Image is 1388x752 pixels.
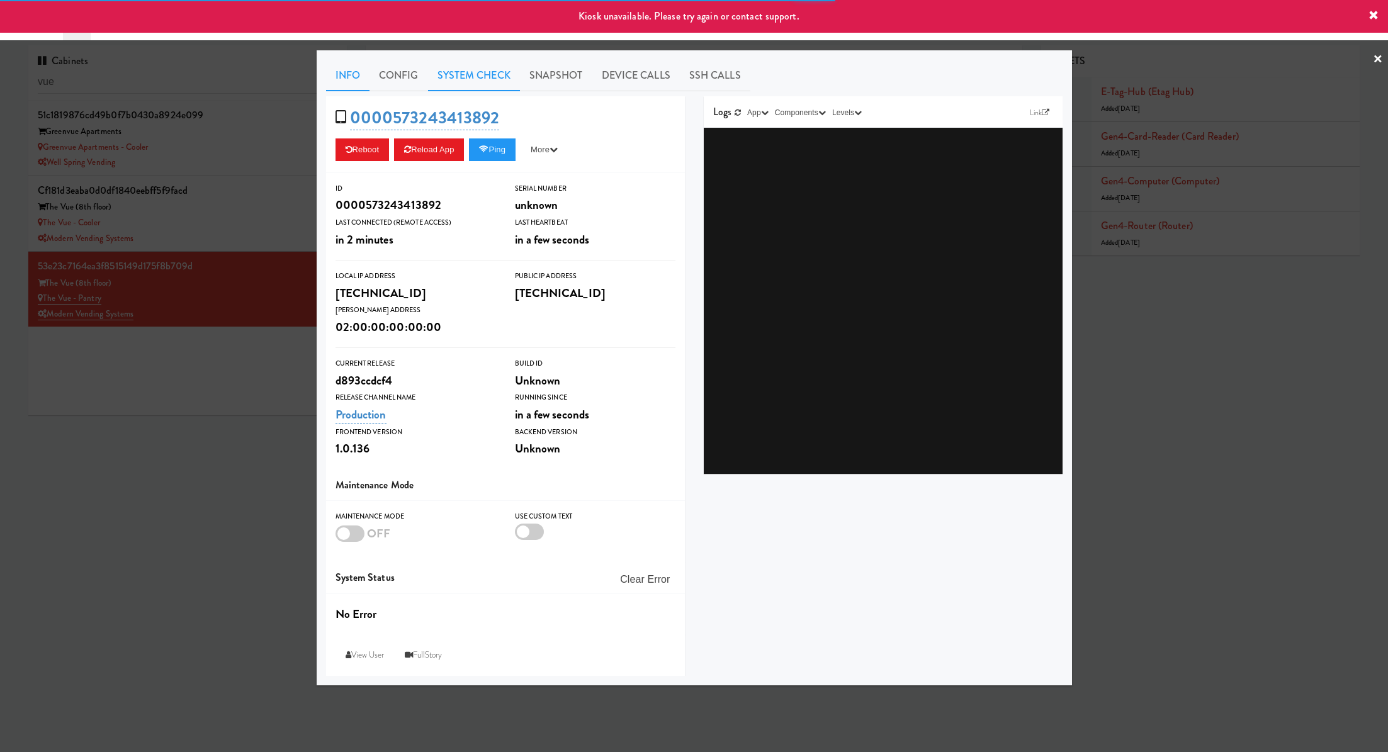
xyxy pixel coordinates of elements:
button: More [521,138,568,161]
a: Link [1027,106,1053,119]
div: 02:00:00:00:00:00 [336,317,496,338]
div: [TECHNICAL_ID] [336,283,496,304]
button: Ping [469,138,516,161]
span: in a few seconds [515,231,590,248]
div: Frontend Version [336,426,496,439]
span: in a few seconds [515,406,590,423]
a: 0000573243413892 [350,106,500,130]
a: FullStory [395,644,453,666]
span: in 2 minutes [336,231,393,248]
div: Release Channel Name [336,391,496,404]
a: Production [336,406,386,424]
div: Last Heartbeat [515,216,675,229]
div: Current Release [336,357,496,370]
a: Device Calls [592,60,680,91]
button: Reboot [336,138,390,161]
div: Maintenance Mode [336,510,496,523]
div: Unknown [515,370,675,391]
div: No Error [336,603,675,625]
div: Unknown [515,438,675,459]
div: [TECHNICAL_ID] [515,283,675,304]
div: Serial Number [515,182,675,195]
div: 1.0.136 [336,438,496,459]
a: View User [336,644,395,666]
a: SSH Calls [680,60,750,91]
span: System Status [336,570,395,585]
div: [PERSON_NAME] Address [336,304,496,317]
button: Reload App [394,138,464,161]
a: Config [370,60,428,91]
button: Levels [829,106,865,119]
div: unknown [515,194,675,216]
div: 0000573243413892 [336,194,496,216]
div: Use Custom Text [515,510,675,523]
div: Running Since [515,391,675,404]
div: ID [336,182,496,195]
button: App [744,106,772,119]
a: Snapshot [520,60,592,91]
a: × [1373,40,1383,79]
div: Backend Version [515,426,675,439]
button: Clear Error [615,568,675,591]
div: Last Connected (Remote Access) [336,216,496,229]
a: Info [326,60,370,91]
div: Build Id [515,357,675,370]
span: OFF [367,525,390,542]
span: Maintenance Mode [336,478,414,492]
div: d893ccdcf4 [336,370,496,391]
span: Kiosk unavailable. Please try again or contact support. [578,9,799,23]
span: Logs [713,104,731,119]
div: Public IP Address [515,270,675,283]
div: Local IP Address [336,270,496,283]
a: System Check [428,60,520,91]
button: Components [772,106,829,119]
